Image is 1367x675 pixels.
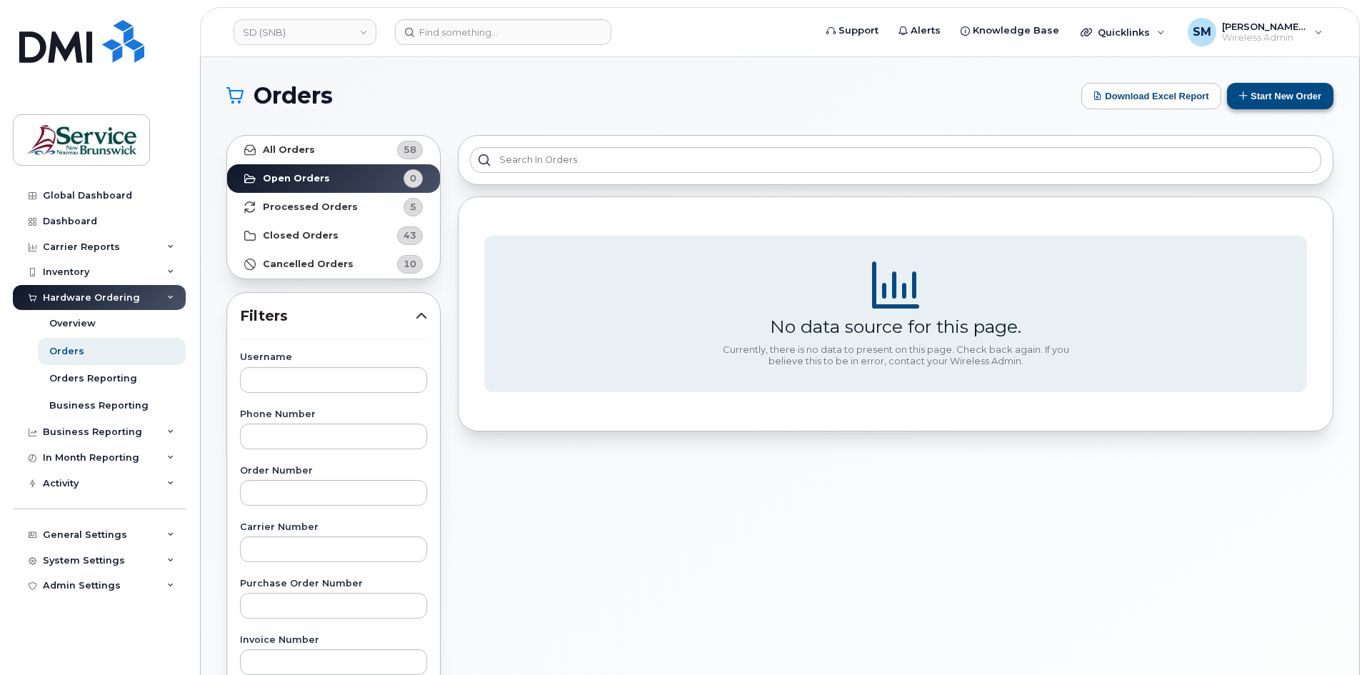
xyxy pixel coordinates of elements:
[263,173,330,184] strong: Open Orders
[263,144,315,156] strong: All Orders
[1227,83,1333,109] button: Start New Order
[410,200,416,214] span: 5
[240,466,427,476] label: Order Number
[240,523,427,532] label: Carrier Number
[227,193,440,221] a: Processed Orders5
[263,230,339,241] strong: Closed Orders
[227,164,440,193] a: Open Orders0
[470,147,1321,173] input: Search in orders
[240,636,427,645] label: Invoice Number
[263,201,358,213] strong: Processed Orders
[240,353,427,362] label: Username
[263,259,354,270] strong: Cancelled Orders
[240,410,427,419] label: Phone Number
[1081,83,1221,109] button: Download Excel Report
[404,229,416,242] span: 43
[240,306,416,326] span: Filters
[404,143,416,156] span: 58
[254,85,333,106] span: Orders
[227,136,440,164] a: All Orders58
[717,344,1074,366] div: Currently, there is no data to present on this page. Check back again. If you believe this to be ...
[227,221,440,250] a: Closed Orders43
[770,316,1021,337] div: No data source for this page.
[404,257,416,271] span: 10
[240,579,427,589] label: Purchase Order Number
[227,250,440,279] a: Cancelled Orders10
[410,171,416,185] span: 0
